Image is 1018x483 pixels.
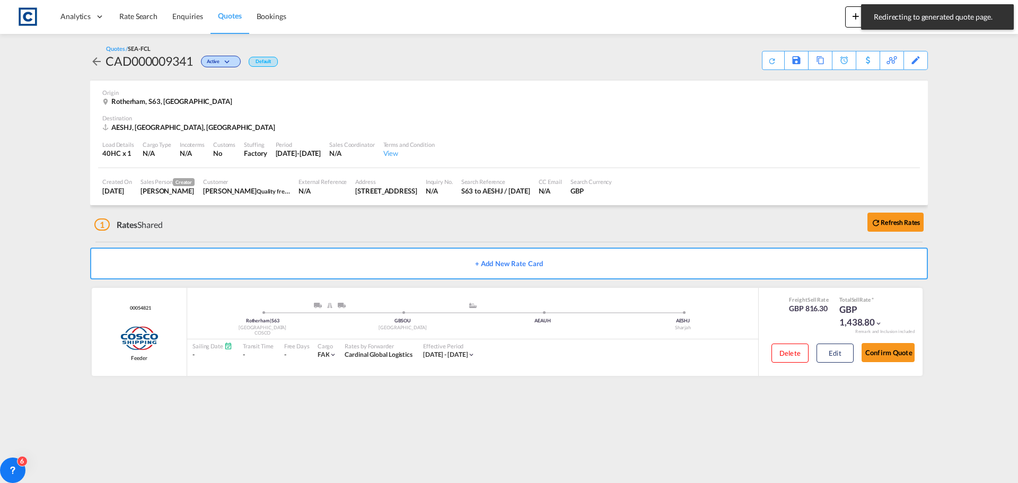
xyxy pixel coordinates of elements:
[193,52,243,69] div: Change Status Here
[172,12,203,21] span: Enquiries
[141,186,195,196] div: Hannah Nutter
[262,303,402,313] div: Pickup ModeService Type South Yorkshire, England,TruckRail; Truck
[839,296,892,303] div: Total Rate
[192,330,332,337] div: COSCO
[789,303,829,314] div: GBP 816.30
[94,219,163,231] div: Shared
[143,148,171,158] div: N/A
[423,350,468,359] div: 01 Aug 2025 - 31 Aug 2025
[345,350,413,358] span: Cardinal Global Logistics
[473,318,613,324] div: AEAUH
[90,52,106,69] div: icon-arrow-left
[332,324,472,331] div: [GEOGRAPHIC_DATA]
[845,6,893,28] button: icon-plus 400-fgNewicon-chevron-down
[332,318,472,324] div: GBSOU
[318,350,330,358] span: FAK
[383,148,435,158] div: View
[94,218,110,231] span: 1
[461,178,530,186] div: Search Reference
[847,329,923,335] div: Remark and Inclusion included
[257,187,306,195] span: Quality freight Hull
[207,58,222,68] span: Active
[539,178,562,186] div: CC Email
[839,303,892,329] div: GBP 1,438.80
[355,186,417,196] div: Building 131, Humber Enterprise Park, Mercury Aviation Way Brough, Hull , East Riding of Yorkshir...
[213,148,235,158] div: No
[766,55,778,67] md-icon: icon-refresh
[203,186,290,196] div: Andrea Driscoll
[849,10,862,22] md-icon: icon-plus 400-fg
[271,318,279,323] span: S63
[222,59,235,65] md-icon: icon-chevron-down
[117,219,138,230] span: Rates
[128,45,150,52] span: SEA-FCL
[284,350,286,359] div: -
[329,148,374,158] div: N/A
[383,140,435,148] div: Terms and Condition
[871,12,1004,22] span: Redirecting to generated quote page.
[143,140,171,148] div: Cargo Type
[180,140,205,148] div: Incoterms
[867,213,924,232] button: icon-refreshRefresh Rates
[192,342,232,350] div: Sailing Date
[102,140,134,148] div: Load Details
[180,148,192,158] div: N/A
[613,324,753,331] div: Sharjah
[284,342,310,350] div: Free Days
[768,51,779,65] div: Quote PDF is not available at this time
[849,12,889,20] span: New
[571,178,612,186] div: Search Currency
[127,305,151,312] div: Contract / Rate Agreement / Tariff / Spot Pricing Reference Number: 00054821
[875,320,882,327] md-icon: icon-chevron-down
[467,303,479,308] md-icon: assets/icons/custom/ship-fill.svg
[102,186,132,196] div: 14 Aug 2025
[90,248,928,279] button: + Add New Rate Card
[299,178,347,186] div: External Reference
[201,56,241,67] div: Change Status Here
[244,140,267,148] div: Stuffing
[329,140,374,148] div: Sales Coordinator
[111,97,232,106] span: Rotherham, S63, [GEOGRAPHIC_DATA]
[213,140,235,148] div: Customs
[345,350,413,359] div: Cardinal Global Logistics
[571,186,612,196] div: GBP
[141,178,195,186] div: Sales Person
[423,350,468,358] span: [DATE] - [DATE]
[102,89,916,96] div: Origin
[862,343,915,362] button: Confirm Quote
[817,344,854,363] button: Edit
[318,342,337,350] div: Cargo
[244,148,267,158] div: Factory Stuffing
[243,342,274,350] div: Transit Time
[327,303,332,308] img: RAIL
[871,296,874,303] span: Subject to Remarks
[276,140,321,148] div: Period
[119,325,159,352] img: COSCO
[423,342,476,350] div: Effective Period
[852,296,860,303] span: Sell
[243,350,274,359] div: -
[771,344,809,363] button: Delete
[173,178,195,186] span: Creator
[789,296,829,303] div: Freight Rate
[613,318,753,324] div: AESHJ
[106,45,151,52] div: Quotes /SEA-FCL
[203,178,290,186] div: Customer
[785,51,808,69] div: Save As Template
[338,303,346,308] img: ROAD
[329,351,337,358] md-icon: icon-chevron-down
[119,12,157,21] span: Rate Search
[299,186,347,196] div: N/A
[218,11,241,20] span: Quotes
[90,55,103,68] md-icon: icon-arrow-left
[808,296,817,303] span: Sell
[257,12,286,21] span: Bookings
[881,218,920,226] b: Refresh Rates
[127,305,151,312] span: 00054821
[871,218,881,227] md-icon: icon-refresh
[270,318,271,323] span: |
[426,186,453,196] div: N/A
[314,303,322,308] img: ROAD
[426,178,453,186] div: Inquiry No.
[224,342,232,350] md-icon: Schedules Available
